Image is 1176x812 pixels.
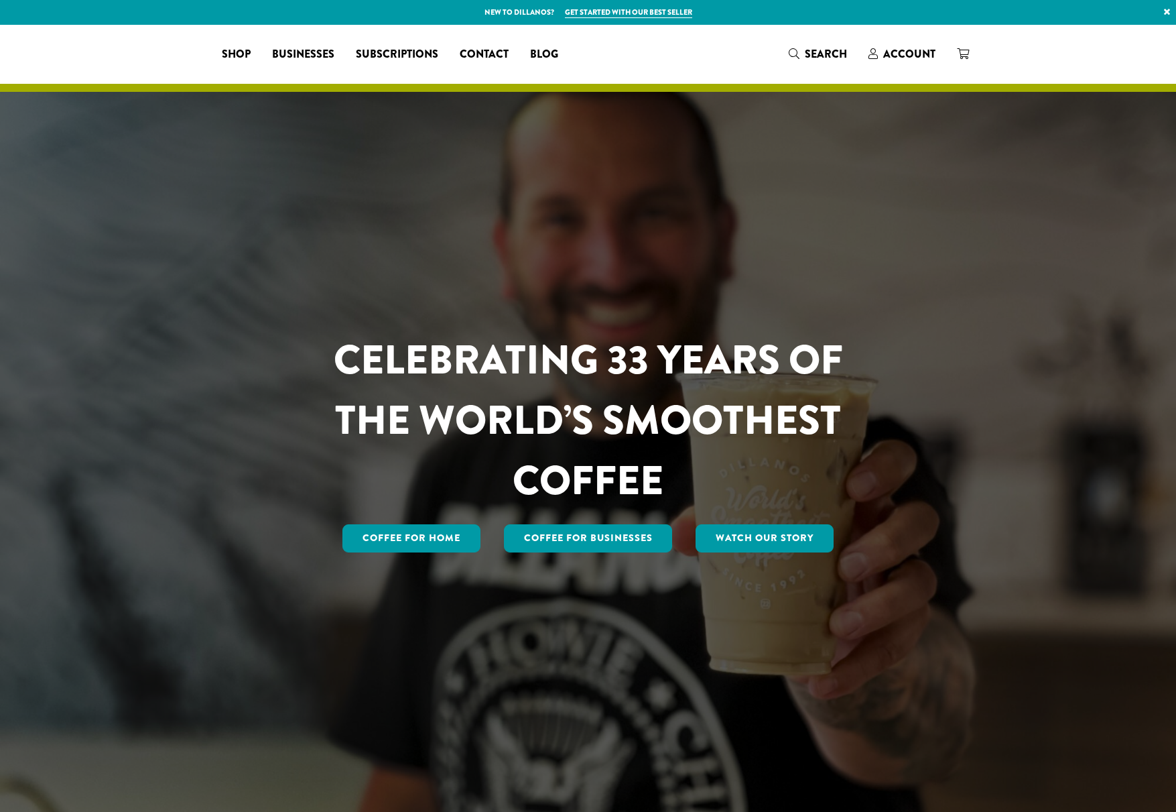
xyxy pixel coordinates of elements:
a: Get started with our best seller [565,7,692,18]
a: Shop [211,44,261,65]
a: Watch Our Story [696,524,834,553]
h1: CELEBRATING 33 YEARS OF THE WORLD’S SMOOTHEST COFFEE [294,330,883,511]
span: Contact [460,46,509,63]
span: Search [805,46,847,62]
span: Subscriptions [356,46,438,63]
span: Account [883,46,935,62]
span: Businesses [272,46,334,63]
span: Shop [222,46,251,63]
span: Blog [530,46,558,63]
a: Coffee for Home [342,524,480,553]
a: Search [778,43,858,65]
a: Coffee For Businesses [504,524,673,553]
